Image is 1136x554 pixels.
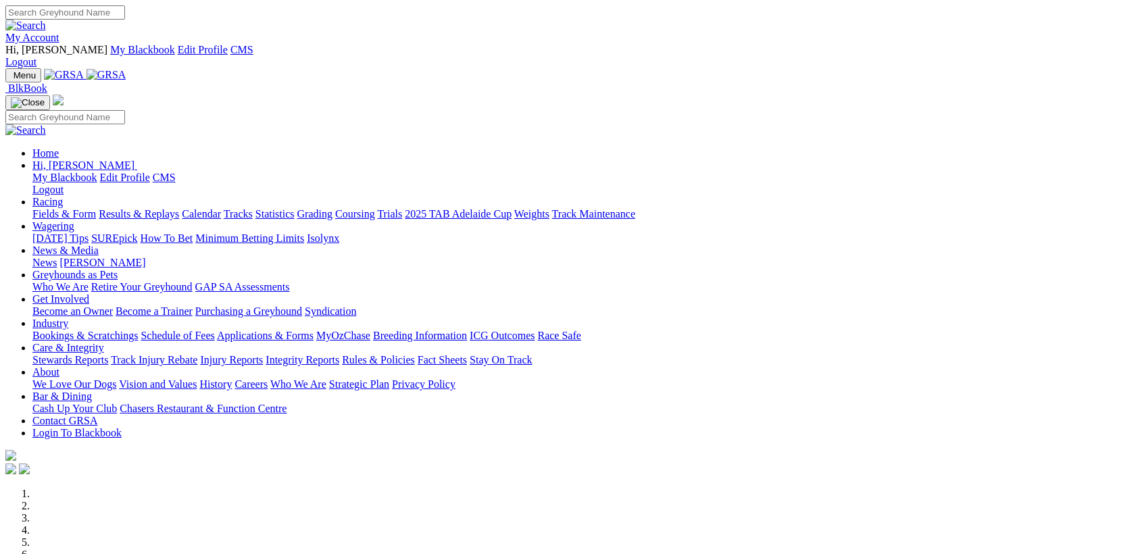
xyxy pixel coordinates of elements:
[32,366,59,378] a: About
[99,208,179,220] a: Results & Replays
[32,172,1131,196] div: Hi, [PERSON_NAME]
[100,172,150,183] a: Edit Profile
[32,220,74,232] a: Wagering
[32,208,96,220] a: Fields & Form
[32,196,63,207] a: Racing
[217,330,314,341] a: Applications & Forms
[141,232,193,244] a: How To Bet
[199,378,232,390] a: History
[32,257,57,268] a: News
[255,208,295,220] a: Statistics
[110,44,175,55] a: My Blackbook
[316,330,370,341] a: MyOzChase
[32,184,64,195] a: Logout
[5,450,16,461] img: logo-grsa-white.png
[32,293,89,305] a: Get Involved
[116,305,193,317] a: Become a Trainer
[552,208,635,220] a: Track Maintenance
[32,159,137,171] a: Hi, [PERSON_NAME]
[32,330,138,341] a: Bookings & Scratchings
[514,208,549,220] a: Weights
[5,68,41,82] button: Toggle navigation
[119,378,197,390] a: Vision and Values
[32,354,1131,366] div: Care & Integrity
[182,208,221,220] a: Calendar
[195,305,302,317] a: Purchasing a Greyhound
[195,281,290,293] a: GAP SA Assessments
[32,281,89,293] a: Who We Are
[32,232,1131,245] div: Wagering
[392,378,455,390] a: Privacy Policy
[5,124,46,136] img: Search
[14,70,36,80] span: Menu
[5,463,16,474] img: facebook.svg
[32,232,89,244] a: [DATE] Tips
[44,69,84,81] img: GRSA
[8,82,47,94] span: BlkBook
[470,330,535,341] a: ICG Outcomes
[373,330,467,341] a: Breeding Information
[405,208,512,220] a: 2025 TAB Adelaide Cup
[32,378,1131,391] div: About
[32,257,1131,269] div: News & Media
[11,97,45,108] img: Close
[224,208,253,220] a: Tracks
[32,342,104,353] a: Care & Integrity
[111,354,197,366] a: Track Injury Rebate
[32,391,92,402] a: Bar & Dining
[32,172,97,183] a: My Blackbook
[91,232,137,244] a: SUREpick
[200,354,263,366] a: Injury Reports
[32,354,108,366] a: Stewards Reports
[32,403,117,414] a: Cash Up Your Club
[377,208,402,220] a: Trials
[270,378,326,390] a: Who We Are
[53,95,64,105] img: logo-grsa-white.png
[32,427,122,438] a: Login To Blackbook
[32,281,1131,293] div: Greyhounds as Pets
[5,5,125,20] input: Search
[32,305,1131,318] div: Get Involved
[418,354,467,366] a: Fact Sheets
[5,44,1131,68] div: My Account
[32,330,1131,342] div: Industry
[297,208,332,220] a: Grading
[5,95,50,110] button: Toggle navigation
[234,378,268,390] a: Careers
[5,110,125,124] input: Search
[307,232,339,244] a: Isolynx
[19,463,30,474] img: twitter.svg
[5,20,46,32] img: Search
[32,305,113,317] a: Become an Owner
[537,330,581,341] a: Race Safe
[153,172,176,183] a: CMS
[87,69,126,81] img: GRSA
[32,415,97,426] a: Contact GRSA
[178,44,228,55] a: Edit Profile
[470,354,532,366] a: Stay On Track
[141,330,214,341] a: Schedule of Fees
[32,378,116,390] a: We Love Our Dogs
[5,82,47,94] a: BlkBook
[5,56,36,68] a: Logout
[91,281,193,293] a: Retire Your Greyhound
[266,354,339,366] a: Integrity Reports
[342,354,415,366] a: Rules & Policies
[32,403,1131,415] div: Bar & Dining
[32,208,1131,220] div: Racing
[32,269,118,280] a: Greyhounds as Pets
[32,318,68,329] a: Industry
[32,245,99,256] a: News & Media
[195,232,304,244] a: Minimum Betting Limits
[305,305,356,317] a: Syndication
[5,44,107,55] span: Hi, [PERSON_NAME]
[329,378,389,390] a: Strategic Plan
[32,159,134,171] span: Hi, [PERSON_NAME]
[120,403,287,414] a: Chasers Restaurant & Function Centre
[335,208,375,220] a: Coursing
[59,257,145,268] a: [PERSON_NAME]
[230,44,253,55] a: CMS
[32,147,59,159] a: Home
[5,32,59,43] a: My Account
